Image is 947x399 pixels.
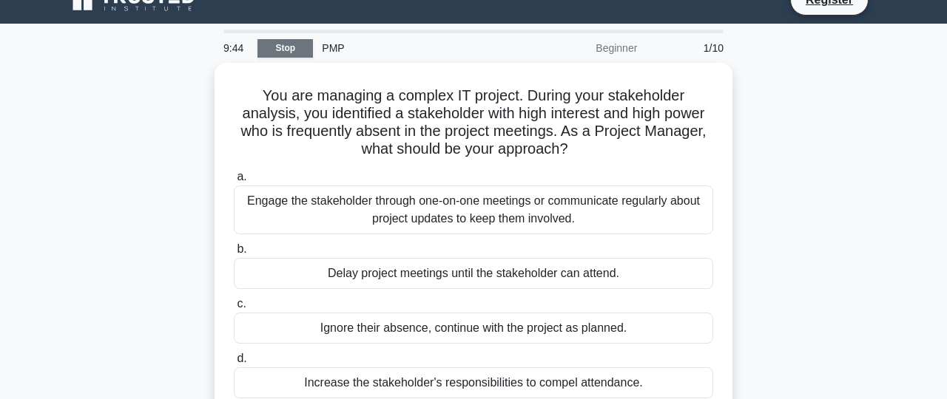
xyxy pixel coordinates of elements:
[234,185,713,234] div: Engage the stakeholder through one-on-one meetings or communicate regularly about project updates...
[516,33,646,63] div: Beginner
[646,33,732,63] div: 1/10
[257,39,313,58] a: Stop
[313,33,516,63] div: PMP
[234,258,713,289] div: Delay project meetings until the stakeholder can attend.
[237,170,246,183] span: a.
[232,86,715,159] h5: You are managing a complex IT project. During your stakeholder analysis, you identified a stakeho...
[234,367,713,398] div: Increase the stakeholder's responsibilities to compel attendance.
[215,33,257,63] div: 9:44
[234,313,713,344] div: Ignore their absence, continue with the project as planned.
[237,352,246,364] span: d.
[237,242,246,255] span: b.
[237,297,246,310] span: c.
